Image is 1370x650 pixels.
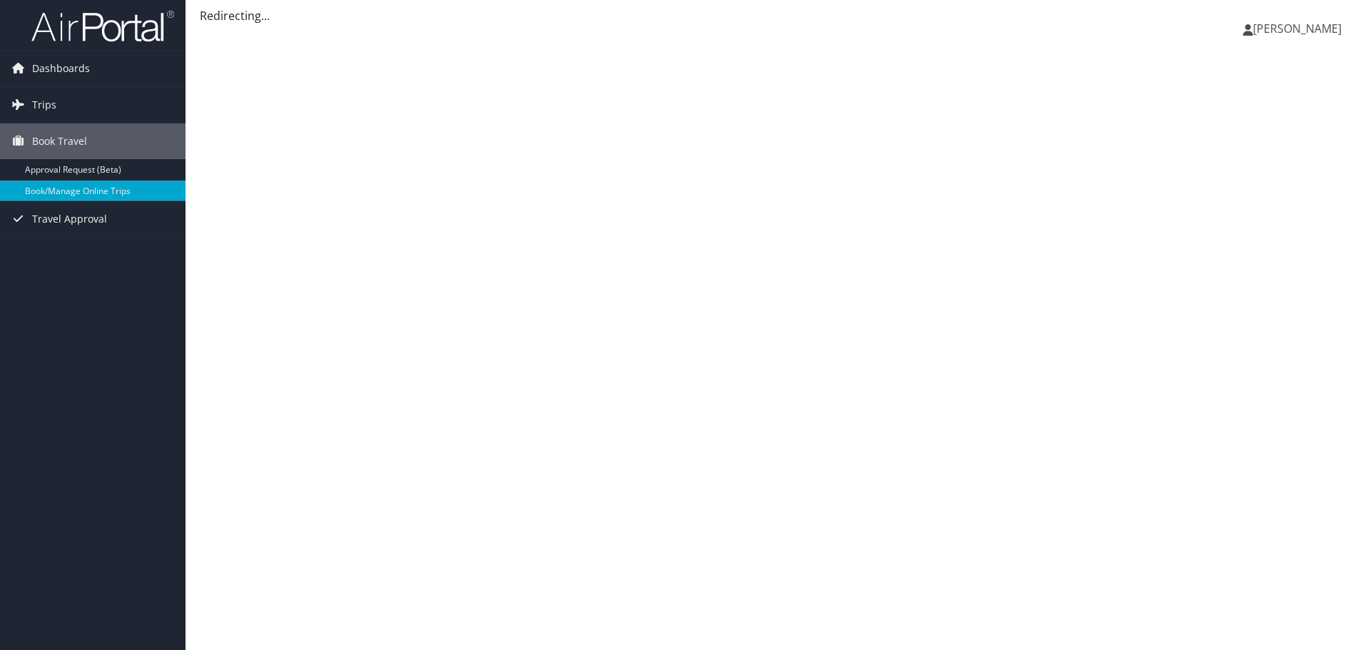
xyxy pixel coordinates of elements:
[32,201,107,237] span: Travel Approval
[1243,7,1356,50] a: [PERSON_NAME]
[32,87,56,123] span: Trips
[1253,21,1341,36] span: [PERSON_NAME]
[32,123,87,159] span: Book Travel
[31,9,174,43] img: airportal-logo.png
[32,51,90,86] span: Dashboards
[200,7,1356,24] div: Redirecting...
